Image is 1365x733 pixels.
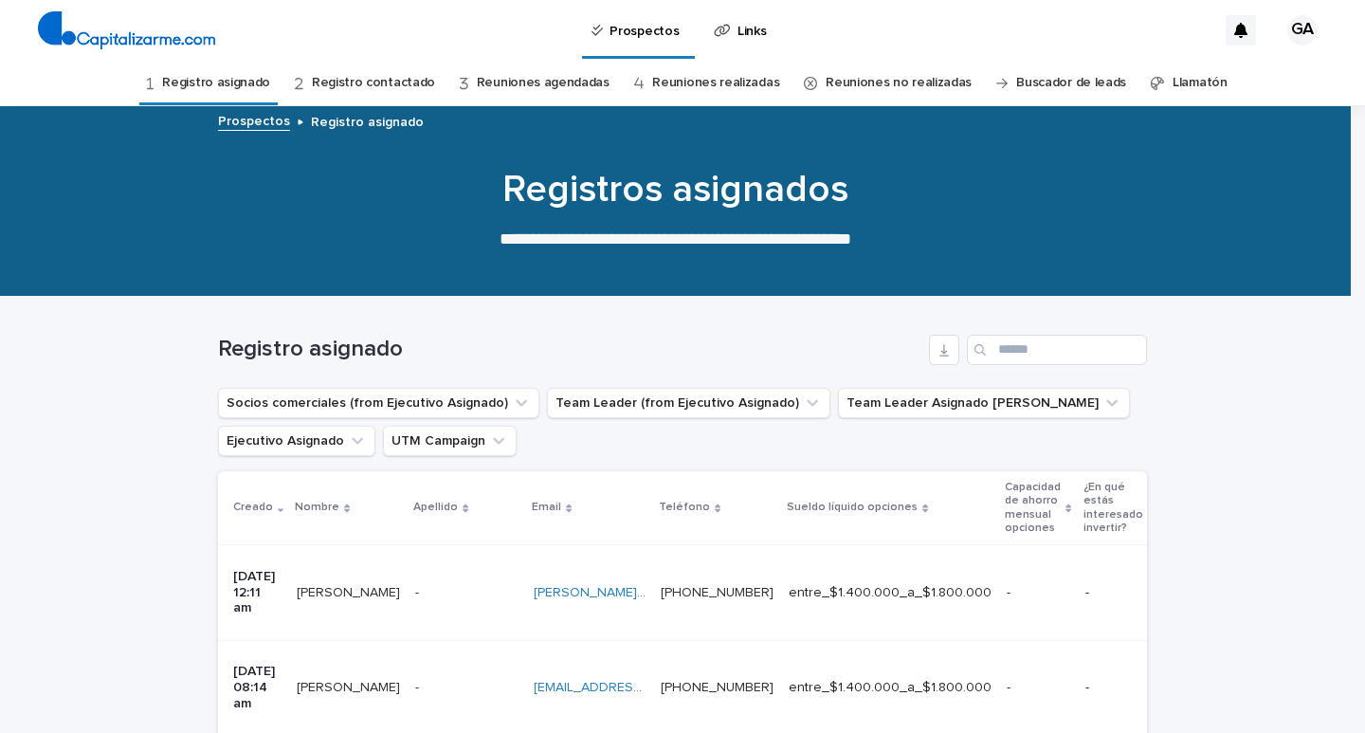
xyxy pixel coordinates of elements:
a: Reuniones realizadas [652,61,779,105]
h1: Registro asignado [218,336,921,363]
a: Prospectos [218,109,290,131]
button: Team Leader Asignado LLamados [838,388,1130,418]
a: Buscador de leads [1016,61,1126,105]
p: - [1085,680,1152,696]
p: - [1007,585,1069,601]
p: entre_$1.400.000_a_$1.800.000 [789,585,992,601]
p: - [415,581,423,601]
button: UTM Campaign [383,426,517,456]
button: Ejecutivo Asignado [218,426,375,456]
input: Search [967,335,1147,365]
p: Apellido [413,497,458,518]
a: [PHONE_NUMBER] [661,586,773,599]
a: [EMAIL_ADDRESS][DOMAIN_NAME] [534,681,748,694]
p: entre_$1.400.000_a_$1.800.000 [789,680,992,696]
p: Teléfono [659,497,710,518]
div: GA [1287,15,1318,46]
p: Registro asignado [311,110,424,131]
a: [PERSON_NAME][EMAIL_ADDRESS][PERSON_NAME][DOMAIN_NAME] [534,586,955,599]
a: Reuniones no realizadas [826,61,972,105]
button: Team Leader (from Ejecutivo Asignado) [547,388,830,418]
p: - [1007,680,1069,696]
a: Registro asignado [162,61,270,105]
p: Email [532,497,561,518]
p: Sueldo líquido opciones [787,497,918,518]
p: Creado [233,497,273,518]
p: [DATE] 08:14 am [233,664,282,711]
img: 4arMvv9wSvmHTHbXwTim [38,11,215,49]
p: Manuel Aránguiz morales [297,676,404,696]
a: Registro contactado [312,61,435,105]
a: Llamatón [1173,61,1228,105]
p: ¿En qué estás interesado invertir? [1083,477,1143,540]
p: Capacidad de ahorro mensual opciones [1005,477,1061,540]
a: [PHONE_NUMBER] [661,681,773,694]
a: Reuniones agendadas [477,61,610,105]
p: - [1085,585,1152,601]
p: [DATE] 12:11 am [233,569,282,616]
button: Socios comerciales (from Ejecutivo Asignado) [218,388,539,418]
h1: Registros asignados [211,167,1140,212]
p: Paulina Molina [297,581,404,601]
p: Nombre [295,497,339,518]
p: - [415,676,423,696]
